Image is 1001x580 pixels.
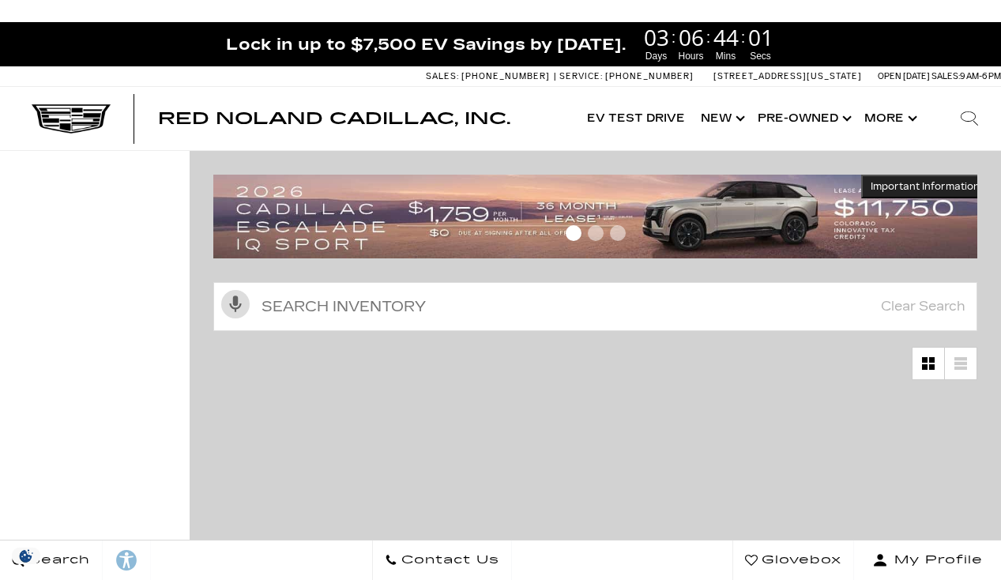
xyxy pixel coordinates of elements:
span: Service: [559,71,603,81]
input: Search Inventory [213,282,977,331]
img: Cadillac Dark Logo with Cadillac White Text [32,104,111,134]
span: Hours [676,49,706,63]
button: Important Information [861,175,989,198]
span: Red Noland Cadillac, Inc. [158,109,510,128]
span: Open [DATE] [878,71,930,81]
a: Service: [PHONE_NUMBER] [554,72,698,81]
a: Pre-Owned [750,87,856,150]
button: Open user profile menu [854,540,1001,580]
span: Glovebox [758,549,841,571]
span: : [706,25,711,49]
a: Contact Us [372,540,512,580]
button: More [856,87,922,150]
span: 03 [642,26,672,48]
span: : [672,25,676,49]
span: Go to slide 2 [588,225,604,241]
img: 2509-September-FOM-Escalade-IQ-Lease9 [213,175,989,258]
span: Secs [746,49,776,63]
span: My Profile [888,549,983,571]
a: New [693,87,750,150]
span: Go to slide 1 [566,225,581,241]
a: Sales: [PHONE_NUMBER] [426,72,554,81]
a: [STREET_ADDRESS][US_STATE] [713,71,862,81]
span: Search [24,549,90,571]
span: [PHONE_NUMBER] [605,71,694,81]
span: [PHONE_NUMBER] [461,71,550,81]
section: Click to Open Cookie Consent Modal [8,548,44,564]
span: Days [642,49,672,63]
a: Red Noland Cadillac, Inc. [158,111,510,126]
span: : [741,25,746,49]
span: 01 [746,26,776,48]
svg: Click to toggle on voice search [221,290,250,318]
span: 9 AM-6 PM [960,71,1001,81]
span: Go to slide 3 [610,225,626,241]
a: EV Test Drive [579,87,693,150]
span: Mins [711,49,741,63]
a: Close [974,30,993,49]
a: Glovebox [732,540,854,580]
span: Contact Us [397,549,499,571]
span: Sales: [426,71,459,81]
span: Sales: [931,71,960,81]
span: Lock in up to $7,500 EV Savings by [DATE]. [226,34,626,55]
span: Important Information [871,180,980,193]
span: 44 [711,26,741,48]
img: Opt-Out Icon [8,548,44,564]
span: 06 [676,26,706,48]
